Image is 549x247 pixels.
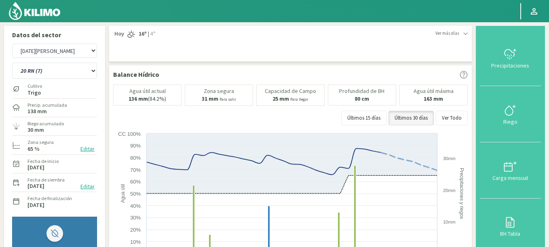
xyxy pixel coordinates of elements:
text: 10mm [443,220,456,224]
p: Balance Hídrico [113,70,159,79]
b: 163 mm [424,95,443,102]
label: Cultivo [27,82,42,90]
img: Kilimo [8,1,61,21]
b: 80 cm [355,95,369,102]
text: 40% [130,203,141,209]
div: Riego [482,119,538,125]
b: 31 mm [202,95,218,102]
text: 80% [130,155,141,161]
label: [DATE] [27,203,44,208]
button: Riego [480,86,541,142]
button: Últimos 15 días [341,111,386,125]
small: Para salir [220,97,236,102]
text: 30% [130,215,141,221]
label: Fecha de finalización [27,195,72,202]
text: 50% [130,191,141,197]
text: 10% [130,239,141,245]
label: Precip. acumulada [27,101,67,109]
div: BH Tabla [482,231,538,236]
strong: 16º [139,30,147,37]
p: Capacidad de Campo [265,88,316,94]
span: | [148,30,149,38]
label: [DATE] [27,184,44,189]
label: Riego acumulado [27,120,64,127]
div: Precipitaciones [482,63,538,68]
p: Profundidad de BH [339,88,384,94]
b: 25 mm [272,95,289,102]
span: Ver más días [435,30,459,37]
button: Ver Todo [436,111,468,125]
text: 30mm [443,156,456,161]
label: 65 % [27,146,40,152]
p: Agua útil actual [129,88,166,94]
label: Fecha de siembra [27,176,65,184]
button: Precipitaciones [480,30,541,86]
label: Trigo [27,90,42,95]
p: Zona segura [204,88,234,94]
div: Carga mensual [482,175,538,181]
label: 138 mm [27,109,47,114]
p: (84.2%) [129,96,166,102]
button: Editar [78,144,97,154]
p: Agua útil máxima [414,88,454,94]
span: 4º [149,30,155,38]
text: 20mm [443,188,456,193]
text: CC 100% [118,131,141,137]
b: 136 mm [129,95,148,102]
text: 90% [130,143,141,149]
label: Zona segura [27,139,54,146]
small: Para llegar [290,97,308,102]
button: Carga mensual [480,142,541,198]
label: [DATE] [27,165,44,170]
label: Fecha de inicio [27,158,59,165]
button: Editar [78,182,97,191]
text: Agua útil [120,184,126,203]
button: Últimos 30 días [389,111,434,125]
p: Datos del sector [12,30,97,40]
text: 60% [130,179,141,185]
text: 70% [130,167,141,173]
span: Hoy [113,30,124,38]
text: Precipitaciones y riegos [459,168,465,219]
text: 20% [130,227,141,233]
label: 30 mm [27,127,44,133]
